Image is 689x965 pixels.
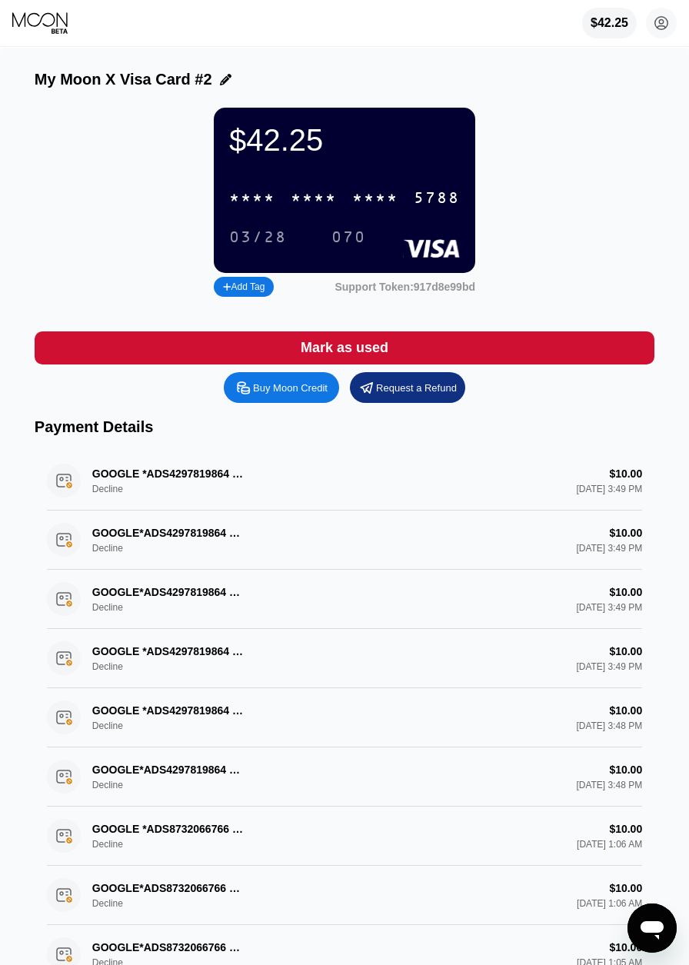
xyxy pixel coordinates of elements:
[591,16,628,30] div: $42.25
[350,372,465,403] div: Request a Refund
[320,225,378,250] div: 070
[335,281,475,293] div: Support Token: 917d8e99bd
[376,381,457,394] div: Request a Refund
[224,372,339,403] div: Buy Moon Credit
[229,123,460,158] div: $42.25
[218,225,298,250] div: 03/28
[331,229,366,247] div: 070
[35,331,654,364] div: Mark as used
[627,903,677,953] iframe: Button to launch messaging window, conversation in progress
[253,381,328,394] div: Buy Moon Credit
[35,71,212,88] div: My Moon X Visa Card #2
[414,190,460,208] div: 5788
[35,418,654,436] div: Payment Details
[214,277,274,297] div: Add Tag
[582,8,637,38] div: $42.25
[223,281,265,292] div: Add Tag
[335,281,475,293] div: Support Token:917d8e99bd
[229,229,287,247] div: 03/28
[301,339,388,357] div: Mark as used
